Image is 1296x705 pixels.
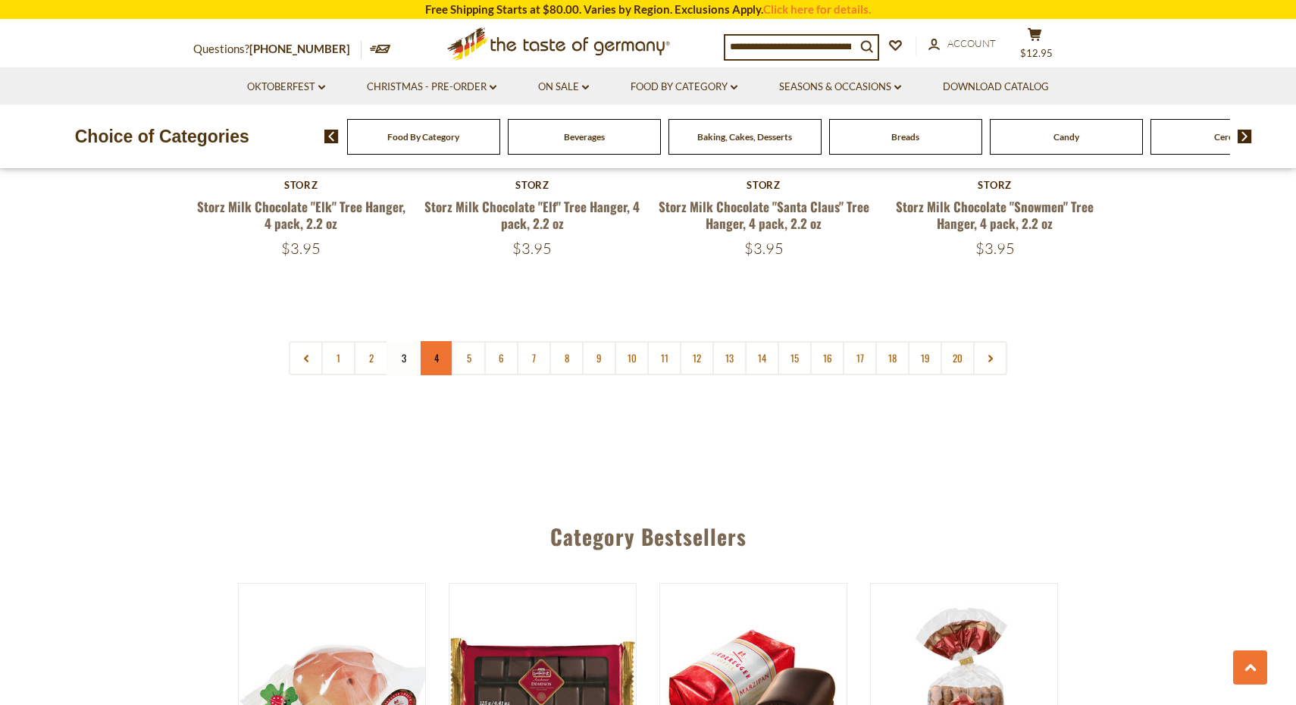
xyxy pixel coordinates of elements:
[424,197,640,232] a: Storz Milk Chocolate "Elf" Tree Hanger, 4 pack, 2.2 oz
[193,179,409,191] div: Storz
[367,79,496,96] a: Christmas - PRE-ORDER
[941,341,975,375] a: 20
[647,341,681,375] a: 11
[582,341,616,375] a: 9
[680,341,714,375] a: 12
[549,341,584,375] a: 8
[656,179,872,191] div: Storz
[659,197,869,232] a: Storz Milk Chocolate "Santa Claus" Tree Hanger, 4 pack, 2.2 oz
[517,341,551,375] a: 7
[615,341,649,375] a: 10
[763,2,871,16] a: Click here for details.
[354,341,388,375] a: 2
[121,502,1175,564] div: Category Bestsellers
[896,197,1094,232] a: Storz Milk Chocolate "Snowmen" Tree Hanger, 4 pack, 2.2 oz
[778,341,812,375] a: 15
[452,341,486,375] a: 5
[975,239,1015,258] span: $3.95
[843,341,877,375] a: 17
[419,341,453,375] a: 4
[249,42,350,55] a: [PHONE_NUMBER]
[943,79,1049,96] a: Download Catalog
[424,179,640,191] div: Storz
[947,37,996,49] span: Account
[810,341,844,375] a: 16
[875,341,909,375] a: 18
[697,131,792,143] a: Baking, Cakes, Desserts
[247,79,325,96] a: Oktoberfest
[1012,27,1057,65] button: $12.95
[324,130,339,143] img: previous arrow
[712,341,747,375] a: 13
[193,39,362,59] p: Questions?
[631,79,737,96] a: Food By Category
[1214,131,1240,143] a: Cereal
[321,341,355,375] a: 1
[1053,131,1079,143] a: Candy
[1020,47,1053,59] span: $12.95
[891,131,919,143] a: Breads
[745,341,779,375] a: 14
[197,197,405,232] a: Storz Milk Chocolate "Elk" Tree Hanger, 4 pack, 2.2 oz
[744,239,784,258] span: $3.95
[1238,130,1252,143] img: next arrow
[564,131,605,143] a: Beverages
[281,239,321,258] span: $3.95
[484,341,518,375] a: 6
[779,79,901,96] a: Seasons & Occasions
[908,341,942,375] a: 19
[387,131,459,143] a: Food By Category
[887,179,1103,191] div: Storz
[538,79,589,96] a: On Sale
[512,239,552,258] span: $3.95
[928,36,996,52] a: Account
